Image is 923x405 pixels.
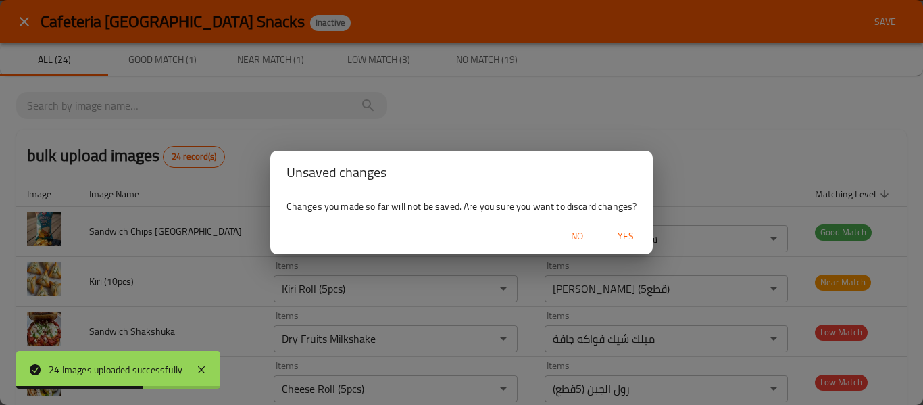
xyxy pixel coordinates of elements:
button: Yes [604,224,647,249]
div: 24 Images uploaded successfully [49,362,182,377]
h2: Unsaved changes [286,162,637,183]
div: Changes you made so far will not be saved. Are you sure you want to discard changes? [270,194,653,218]
span: Yes [609,228,642,245]
button: No [555,224,599,249]
span: No [561,228,593,245]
